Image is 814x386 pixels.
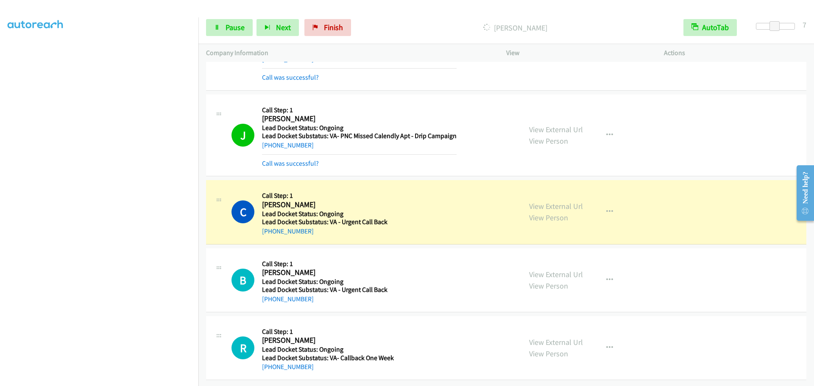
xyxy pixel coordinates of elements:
[304,19,351,36] a: Finish
[262,354,394,362] h5: Lead Docket Substatus: VA- Callback One Week
[664,48,806,58] p: Actions
[231,336,254,359] h1: R
[262,328,394,336] h5: Call Step: 1
[276,22,291,32] span: Next
[529,281,568,291] a: View Person
[529,125,583,134] a: View External Url
[262,106,457,114] h5: Call Step: 1
[262,260,387,268] h5: Call Step: 1
[262,336,394,345] h2: [PERSON_NAME]
[231,269,254,292] h1: B
[256,19,299,36] button: Next
[262,278,387,286] h5: Lead Docket Status: Ongoing
[262,210,387,218] h5: Lead Docket Status: Ongoing
[262,295,314,303] a: [PHONE_NUMBER]
[262,124,457,132] h5: Lead Docket Status: Ongoing
[262,345,394,354] h5: Lead Docket Status: Ongoing
[262,141,314,149] a: [PHONE_NUMBER]
[362,22,668,33] p: [PERSON_NAME]
[262,159,319,167] a: Call was successful?
[529,201,583,211] a: View External Url
[789,159,814,227] iframe: Resource Center
[231,269,254,292] div: The call is yet to be attempted
[262,114,457,124] h2: [PERSON_NAME]
[231,124,254,147] h1: J
[529,136,568,146] a: View Person
[226,22,245,32] span: Pause
[529,213,568,222] a: View Person
[324,22,343,32] span: Finish
[262,200,387,210] h2: [PERSON_NAME]
[231,200,254,223] h1: C
[206,48,491,58] p: Company Information
[262,268,387,278] h2: [PERSON_NAME]
[529,269,583,279] a: View External Url
[206,19,253,36] a: Pause
[529,349,568,358] a: View Person
[262,132,457,140] h5: Lead Docket Substatus: VA- PNC Missed Calendly Apt - Drip Campaign
[262,218,387,226] h5: Lead Docket Substatus: VA - Urgent Call Back
[803,19,806,31] div: 7
[262,73,319,81] a: Call was successful?
[506,48,649,58] p: View
[262,192,387,200] h5: Call Step: 1
[262,286,387,294] h5: Lead Docket Substatus: VA - Urgent Call Back
[262,363,314,371] a: [PHONE_NUMBER]
[262,227,314,235] a: [PHONE_NUMBER]
[683,19,737,36] button: AutoTab
[529,337,583,347] a: View External Url
[231,336,254,359] div: The call is yet to be attempted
